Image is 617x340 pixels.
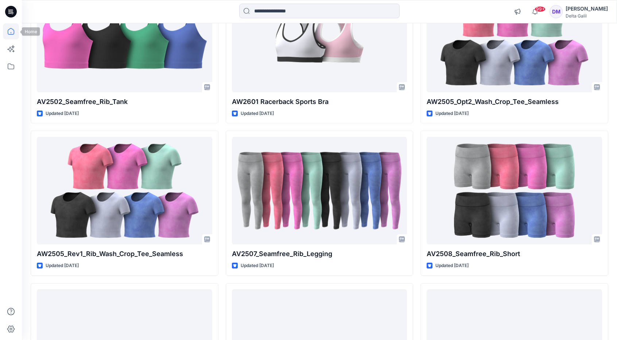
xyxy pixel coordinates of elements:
div: [PERSON_NAME] [566,4,608,13]
a: AV2507_Seamfree_Rib_Legging [232,137,407,244]
p: Updated [DATE] [241,262,274,270]
p: Updated [DATE] [46,110,79,117]
p: AV2507_Seamfree_Rib_Legging [232,249,407,259]
a: AV2508_Seamfree_Rib_Short [427,137,602,244]
p: AW2601 Racerback Sports Bra [232,97,407,107]
p: AW2505_Opt2_Wash_Crop_Tee_Seamless [427,97,602,107]
p: Updated [DATE] [435,110,469,117]
p: AV2508_Seamfree_Rib_Short [427,249,602,259]
a: AW2505_Rev1_Rib_Wash_Crop_Tee_Seamless [37,137,212,244]
p: AW2505_Rev1_Rib_Wash_Crop_Tee_Seamless [37,249,212,259]
p: Updated [DATE] [241,110,274,117]
span: 99+ [535,6,546,12]
p: AV2502_Seamfree_Rib_Tank [37,97,212,107]
p: Updated [DATE] [46,262,79,270]
p: Updated [DATE] [435,262,469,270]
div: DM [550,5,563,18]
div: Delta Galil [566,13,608,19]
